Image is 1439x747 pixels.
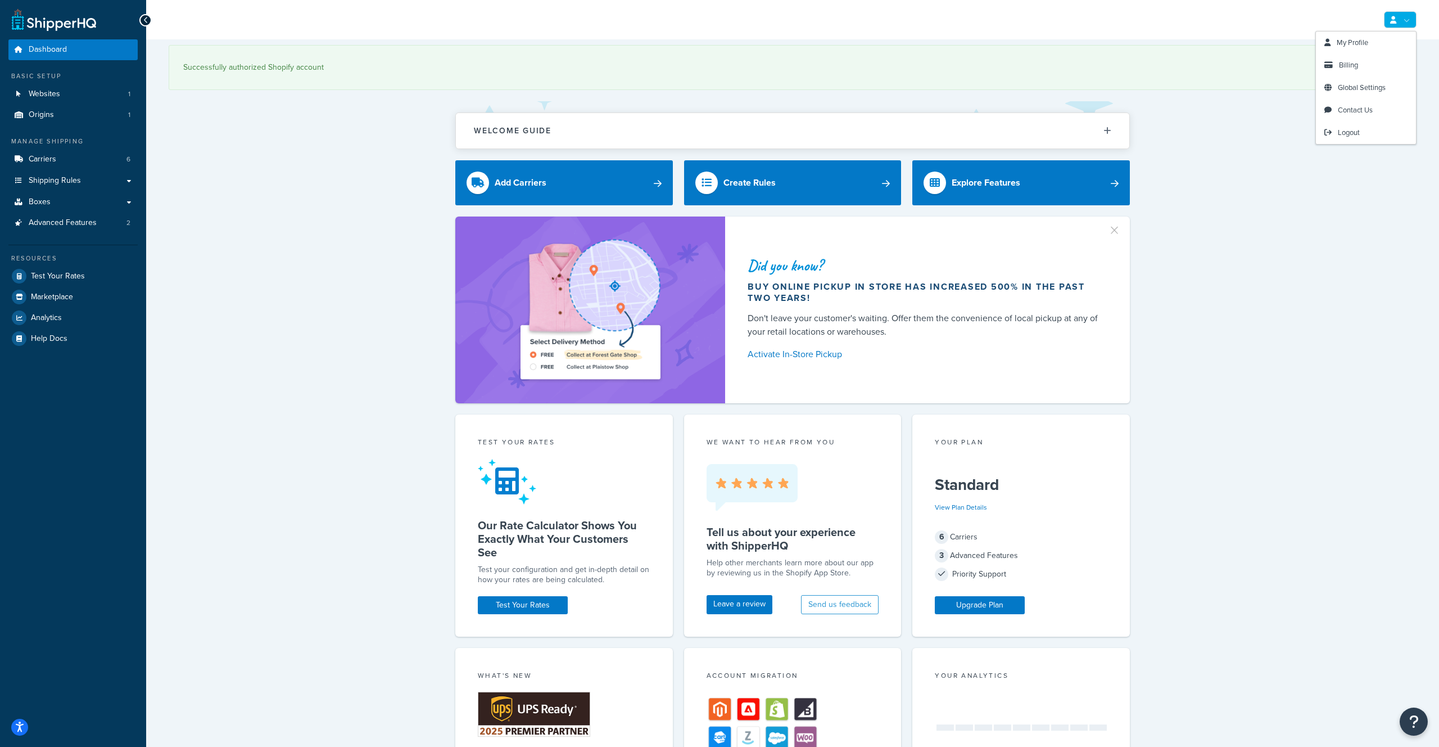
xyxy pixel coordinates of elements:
h5: Tell us about your experience with ShipperHQ [707,525,879,552]
div: Successfully authorized Shopify account [183,60,1402,75]
li: Websites [8,84,138,105]
a: Upgrade Plan [935,596,1025,614]
li: Advanced Features [8,213,138,233]
div: What's New [478,670,650,683]
div: Don't leave your customer's waiting. Offer them the convenience of local pickup at any of your re... [748,312,1103,339]
span: My Profile [1337,37,1368,48]
div: Buy online pickup in store has increased 500% in the past two years! [748,281,1103,304]
a: Leave a review [707,595,772,614]
span: 1 [128,89,130,99]
span: Dashboard [29,45,67,55]
a: My Profile [1316,31,1416,54]
a: Global Settings [1316,76,1416,99]
button: Welcome Guide [456,113,1129,148]
span: 6 [126,155,130,164]
a: Create Rules [684,160,902,205]
a: Dashboard [8,39,138,60]
a: Activate In-Store Pickup [748,346,1103,362]
div: Advanced Features [935,548,1107,564]
span: Logout [1338,127,1360,138]
a: Billing [1316,54,1416,76]
p: Help other merchants learn more about our app by reviewing us in the Shopify App Store. [707,558,879,578]
img: ad-shirt-map-b0359fc47e01cab431d101c4b569394f6a03f54285957d908178d52f29eb9668.png [488,233,692,386]
span: Marketplace [31,292,73,302]
a: Shipping Rules [8,170,138,191]
a: Help Docs [8,328,138,349]
div: Carriers [935,529,1107,545]
button: Send us feedback [801,595,879,614]
a: Logout [1316,121,1416,144]
a: Test Your Rates [8,266,138,286]
div: Add Carriers [495,175,546,191]
div: Priority Support [935,566,1107,582]
div: Did you know? [748,258,1103,273]
div: Test your configuration and get in-depth detail on how your rates are being calculated. [478,565,650,585]
a: Websites1 [8,84,138,105]
div: Account Migration [707,670,879,683]
span: 6 [935,530,948,544]
div: Resources [8,254,138,263]
h2: Welcome Guide [474,127,551,135]
div: Test your rates [478,437,650,450]
a: Marketplace [8,287,138,307]
span: Advanced Features [29,218,97,228]
h5: Standard [935,476,1107,494]
span: Boxes [29,197,51,207]
a: Add Carriers [455,160,673,205]
span: Help Docs [31,334,67,344]
span: Analytics [31,313,62,323]
span: Global Settings [1338,82,1386,93]
span: Websites [29,89,60,99]
div: Your Plan [935,437,1107,450]
span: Contact Us [1338,105,1373,115]
a: Boxes [8,192,138,213]
button: Open Resource Center [1400,708,1428,736]
a: Advanced Features2 [8,213,138,233]
div: Manage Shipping [8,137,138,146]
span: Carriers [29,155,56,164]
span: Origins [29,110,54,120]
a: Contact Us [1316,99,1416,121]
li: Carriers [8,149,138,170]
div: Explore Features [952,175,1020,191]
a: Explore Features [912,160,1130,205]
a: Test Your Rates [478,596,568,614]
div: Basic Setup [8,71,138,81]
a: View Plan Details [935,502,987,512]
span: 2 [126,218,130,228]
span: Billing [1339,60,1358,70]
span: 3 [935,549,948,562]
span: Test Your Rates [31,272,85,281]
a: Carriers6 [8,149,138,170]
span: Shipping Rules [29,176,81,186]
span: 1 [128,110,130,120]
a: Origins1 [8,105,138,125]
p: we want to hear from you [707,437,879,447]
h5: Our Rate Calculator Shows You Exactly What Your Customers See [478,519,650,559]
div: Create Rules [723,175,776,191]
a: Analytics [8,308,138,328]
li: Origins [8,105,138,125]
div: Your Analytics [935,670,1107,683]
